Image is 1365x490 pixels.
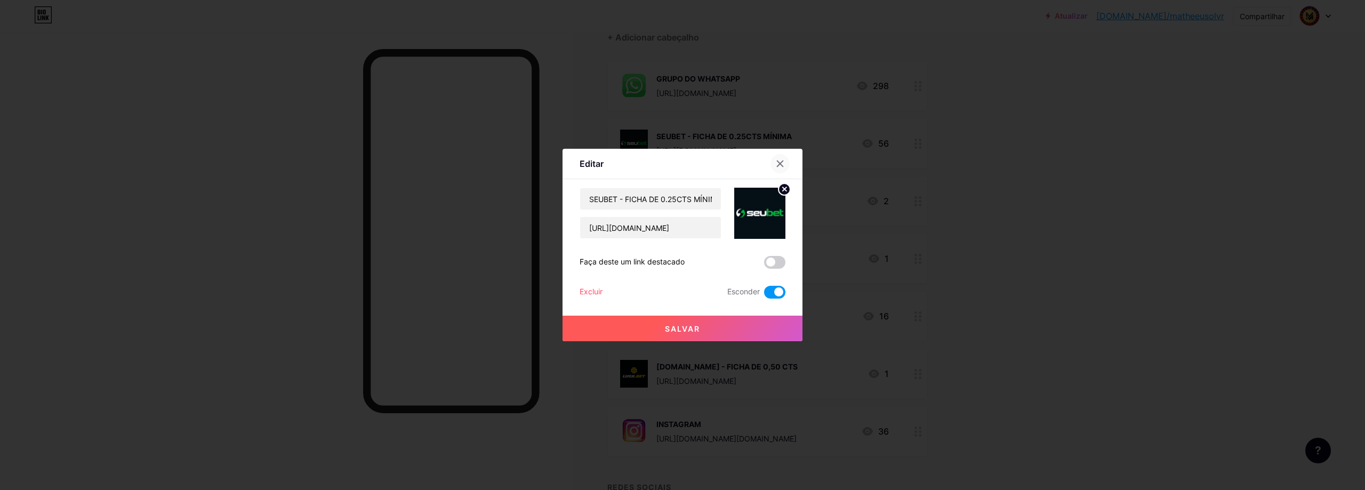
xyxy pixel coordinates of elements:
[563,316,802,341] button: Salvar
[580,217,721,238] input: URL
[580,257,685,266] font: Faça deste um link destacado
[665,324,700,333] font: Salvar
[580,188,721,210] input: Título
[580,158,604,169] font: Editar
[580,287,603,296] font: Excluir
[727,287,760,296] font: Esconder
[734,188,785,239] img: link_miniatura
